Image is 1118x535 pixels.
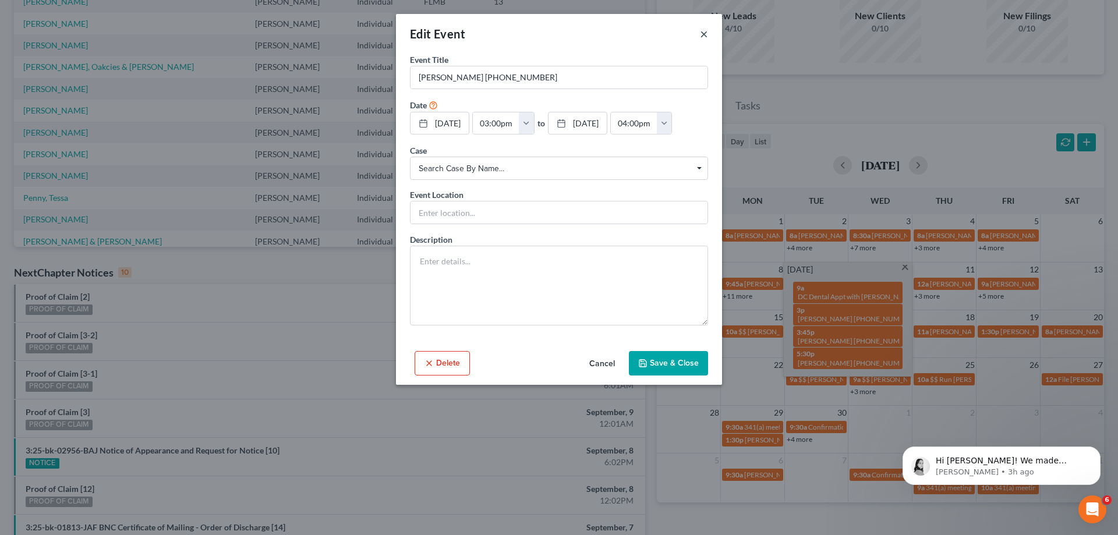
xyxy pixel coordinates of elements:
span: Select box activate [410,157,708,180]
span: Search case by name... [419,162,699,175]
a: [DATE] [549,112,607,134]
a: [DATE] [411,112,469,134]
label: to [537,117,545,129]
span: Event Title [410,55,448,65]
button: Save & Close [629,351,708,375]
input: -- : -- [611,112,657,134]
button: Cancel [580,352,624,375]
span: 6 [1102,495,1112,505]
button: Delete [415,351,470,375]
span: Edit Event [410,27,465,41]
input: Enter location... [411,201,707,224]
input: -- : -- [473,112,519,134]
label: Date [410,99,427,111]
label: Description [410,233,452,246]
iframe: Intercom notifications message [885,422,1118,504]
label: Case [410,144,427,157]
button: × [700,27,708,41]
input: Enter event name... [411,66,707,88]
label: Event Location [410,189,464,201]
iframe: Intercom live chat [1078,495,1106,523]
